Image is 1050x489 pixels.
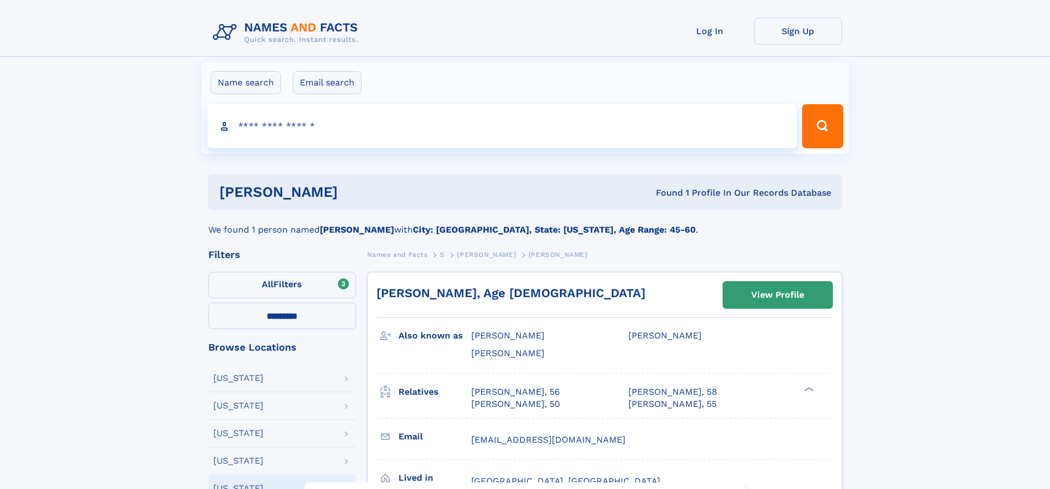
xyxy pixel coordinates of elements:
div: [US_STATE] [213,401,263,410]
span: [EMAIL_ADDRESS][DOMAIN_NAME] [471,434,626,445]
input: search input [207,104,798,148]
h3: Also known as [399,326,471,345]
a: [PERSON_NAME], 56 [471,386,560,398]
div: Browse Locations [208,342,356,352]
a: [PERSON_NAME], 55 [628,398,717,410]
span: [PERSON_NAME] [471,330,545,341]
label: Name search [211,71,281,94]
b: City: [GEOGRAPHIC_DATA], State: [US_STATE], Age Range: 45-60 [413,224,696,235]
h3: Relatives [399,383,471,401]
span: [PERSON_NAME] [457,251,516,259]
div: ❯ [801,385,815,393]
a: [PERSON_NAME] [457,248,516,261]
h3: Lived in [399,469,471,487]
a: Sign Up [754,18,842,45]
div: [US_STATE] [213,456,263,465]
div: We found 1 person named with . [208,210,842,237]
span: [GEOGRAPHIC_DATA], [GEOGRAPHIC_DATA] [471,476,660,486]
a: [PERSON_NAME], 58 [628,386,717,398]
span: [PERSON_NAME] [628,330,702,341]
div: Found 1 Profile In Our Records Database [497,187,831,199]
span: [PERSON_NAME] [529,251,588,259]
a: Log In [666,18,754,45]
a: S [440,248,445,261]
div: Filters [208,250,356,260]
label: Email search [293,71,362,94]
a: Names and Facts [367,248,428,261]
div: [US_STATE] [213,429,263,438]
button: Search Button [802,104,843,148]
img: Logo Names and Facts [208,18,367,47]
b: [PERSON_NAME] [320,224,394,235]
span: S [440,251,445,259]
a: View Profile [723,282,832,308]
h3: Email [399,427,471,446]
a: [PERSON_NAME], 50 [471,398,560,410]
a: [PERSON_NAME], Age [DEMOGRAPHIC_DATA] [376,286,645,300]
div: [US_STATE] [213,374,263,383]
h1: [PERSON_NAME] [219,185,497,199]
div: View Profile [751,282,804,308]
span: All [262,279,273,289]
label: Filters [208,272,356,298]
span: [PERSON_NAME] [471,348,545,358]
